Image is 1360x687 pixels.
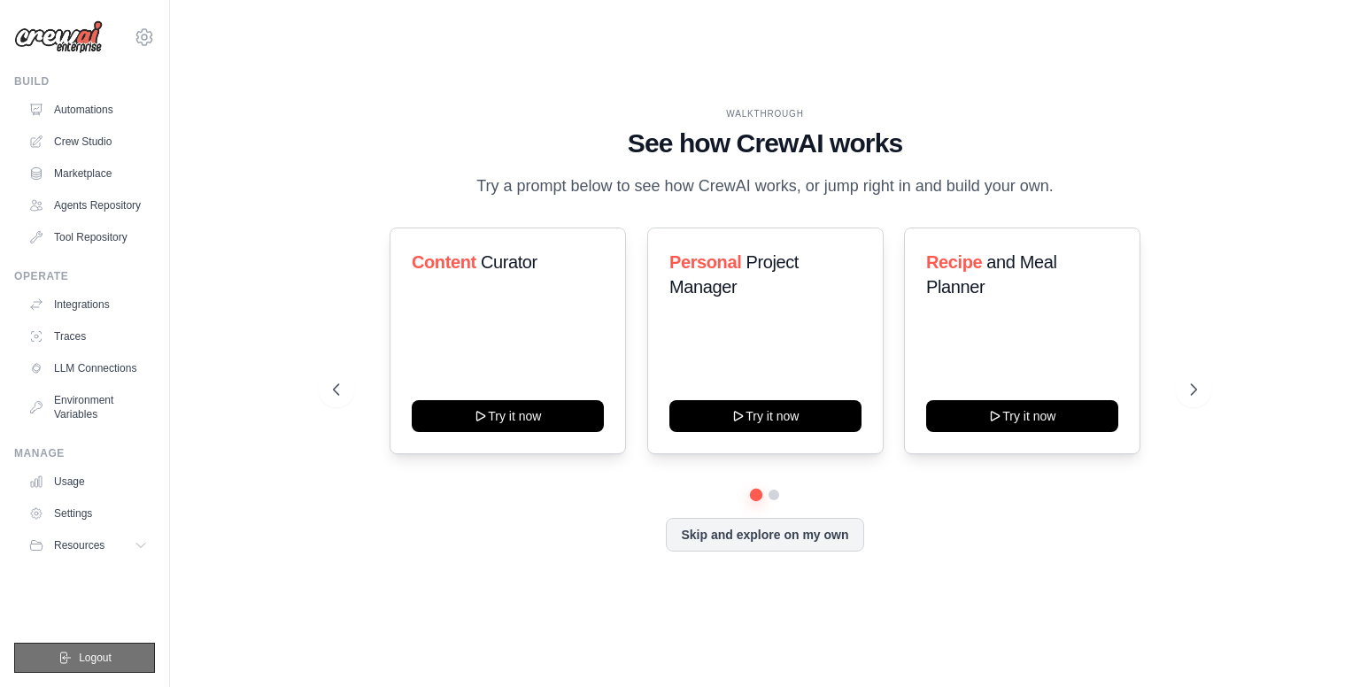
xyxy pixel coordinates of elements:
[21,290,155,319] a: Integrations
[21,531,155,560] button: Resources
[21,499,155,528] a: Settings
[412,400,604,432] button: Try it now
[14,74,155,89] div: Build
[14,446,155,460] div: Manage
[79,651,112,665] span: Logout
[926,400,1118,432] button: Try it now
[21,354,155,382] a: LLM Connections
[333,107,1197,120] div: WALKTHROUGH
[14,643,155,673] button: Logout
[21,127,155,156] a: Crew Studio
[669,400,862,432] button: Try it now
[21,322,155,351] a: Traces
[21,386,155,428] a: Environment Variables
[21,96,155,124] a: Automations
[926,252,1056,297] span: and Meal Planner
[21,191,155,220] a: Agents Repository
[21,159,155,188] a: Marketplace
[669,252,741,272] span: Personal
[666,518,863,552] button: Skip and explore on my own
[54,538,104,552] span: Resources
[333,127,1197,159] h1: See how CrewAI works
[14,269,155,283] div: Operate
[481,252,537,272] span: Curator
[21,467,155,496] a: Usage
[926,252,982,272] span: Recipe
[21,223,155,251] a: Tool Repository
[412,252,476,272] span: Content
[467,174,1062,199] p: Try a prompt below to see how CrewAI works, or jump right in and build your own.
[14,20,103,54] img: Logo
[669,252,799,297] span: Project Manager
